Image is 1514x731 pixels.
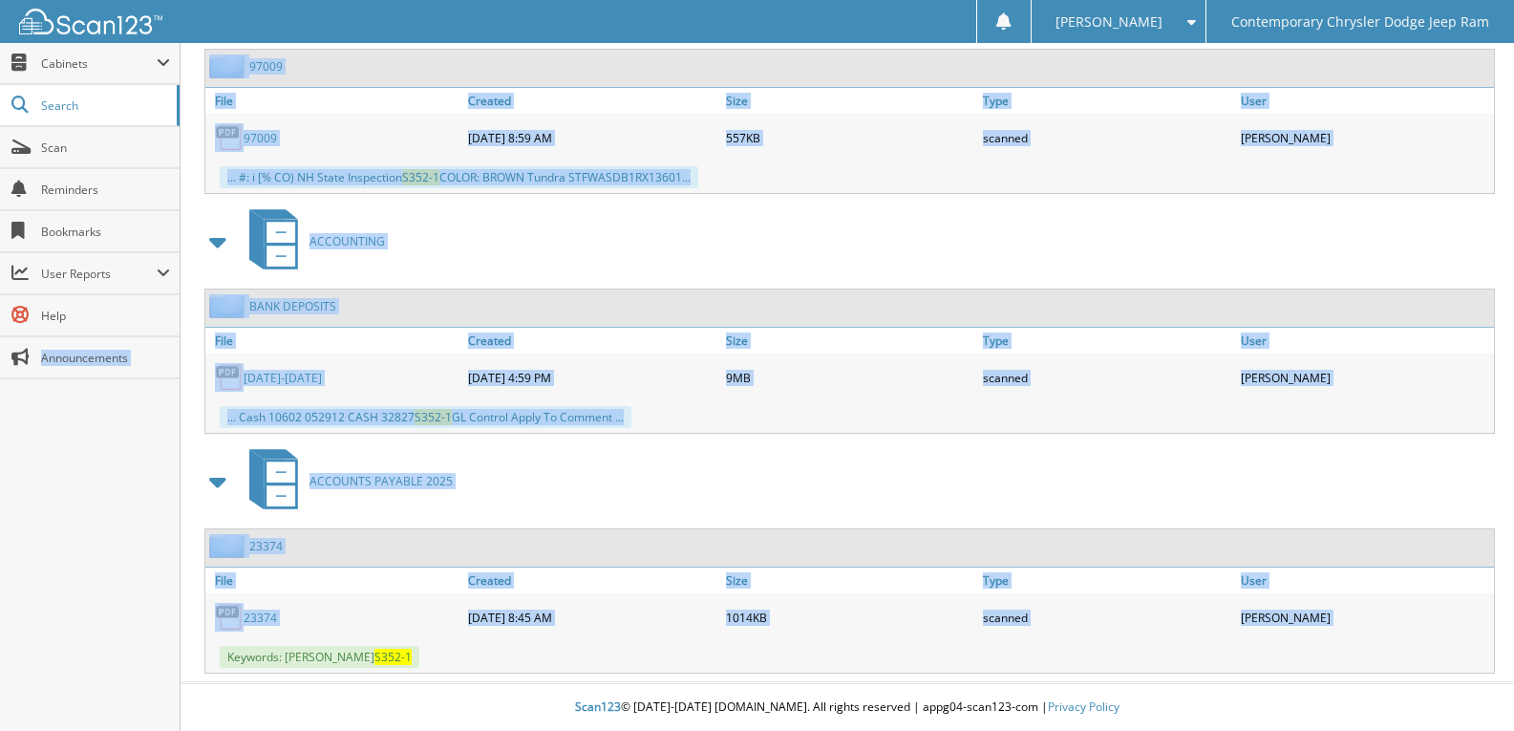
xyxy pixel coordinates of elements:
[1236,118,1494,157] div: [PERSON_NAME]
[41,55,157,72] span: Cabinets
[209,54,249,78] img: folder2.png
[41,182,170,198] span: Reminders
[205,328,463,354] a: File
[215,123,244,152] img: PDF.png
[209,534,249,558] img: folder2.png
[1418,639,1514,731] iframe: Chat Widget
[309,473,453,489] span: ACCOUNTS PAYABLE 2025
[1048,699,1120,715] a: Privacy Policy
[1236,88,1494,114] a: User
[721,328,979,354] a: Size
[374,649,412,665] span: S352-1
[415,409,452,425] span: S352-1
[721,598,979,636] div: 1014KB
[721,358,979,397] div: 9MB
[978,118,1236,157] div: scanned
[215,603,244,632] img: PDF.png
[978,358,1236,397] div: scanned
[721,88,979,114] a: Size
[978,598,1236,636] div: scanned
[249,298,336,314] a: BANK DEPOSITS
[41,350,170,366] span: Announcements
[238,204,385,279] a: ACCOUNTING
[244,370,322,386] a: [DATE]-[DATE]
[205,88,463,114] a: File
[244,130,277,146] a: 97009
[215,363,244,392] img: PDF.png
[575,699,621,715] span: Scan123
[1236,568,1494,593] a: User
[41,308,170,324] span: Help
[978,568,1236,593] a: Type
[463,568,721,593] a: Created
[721,118,979,157] div: 557KB
[244,610,277,626] a: 23374
[220,166,698,188] div: ... #: i [% CO) NH State Inspection COLOR: BROWN Tundra STFWASDB1RX13601...
[463,328,721,354] a: Created
[41,140,170,156] span: Scan
[1236,358,1494,397] div: [PERSON_NAME]
[309,233,385,249] span: ACCOUNTING
[402,169,439,185] span: S352-1
[249,538,283,554] a: 23374
[721,568,979,593] a: Size
[41,266,157,282] span: User Reports
[978,328,1236,354] a: Type
[978,88,1236,114] a: Type
[41,97,167,114] span: Search
[19,9,162,34] img: scan123-logo-white.svg
[220,646,419,668] span: Keywords: [PERSON_NAME]
[463,88,721,114] a: Created
[1236,328,1494,354] a: User
[209,294,249,318] img: folder2.png
[1231,16,1489,28] span: Contemporary Chrysler Dodge Jeep Ram
[1236,598,1494,636] div: [PERSON_NAME]
[220,406,631,428] div: ... Cash 10602 052912 CASH 32827 GL Control Apply To Comment ...
[463,118,721,157] div: [DATE] 8:59 AM
[41,224,170,240] span: Bookmarks
[238,443,453,519] a: ACCOUNTS PAYABLE 2025
[181,684,1514,731] div: © [DATE]-[DATE] [DOMAIN_NAME]. All rights reserved | appg04-scan123-com |
[205,568,463,593] a: File
[463,598,721,636] div: [DATE] 8:45 AM
[463,358,721,397] div: [DATE] 4:59 PM
[249,58,283,75] a: 97009
[1056,16,1162,28] span: [PERSON_NAME]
